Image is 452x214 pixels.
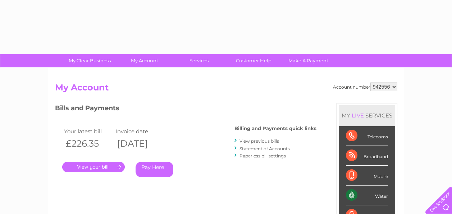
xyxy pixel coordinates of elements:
a: Paperless bill settings [239,153,286,159]
div: Mobile [346,166,388,186]
td: Invoice date [114,126,165,136]
a: My Account [115,54,174,67]
div: Water [346,186,388,205]
a: Pay Here [136,162,173,177]
div: Telecoms [346,126,388,146]
th: [DATE] [114,136,165,151]
td: Your latest bill [62,126,114,136]
a: My Clear Business [60,54,119,67]
th: £226.35 [62,136,114,151]
a: . [62,162,125,172]
a: Statement of Accounts [239,146,290,151]
a: Make A Payment [279,54,338,67]
a: Services [169,54,229,67]
div: LIVE [350,112,365,119]
div: Account number [333,83,397,91]
a: View previous bills [239,138,279,144]
div: MY SERVICES [339,105,395,126]
div: Broadband [346,146,388,166]
h3: Bills and Payments [55,103,316,116]
a: Customer Help [224,54,283,67]
h4: Billing and Payments quick links [234,126,316,131]
h2: My Account [55,83,397,96]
